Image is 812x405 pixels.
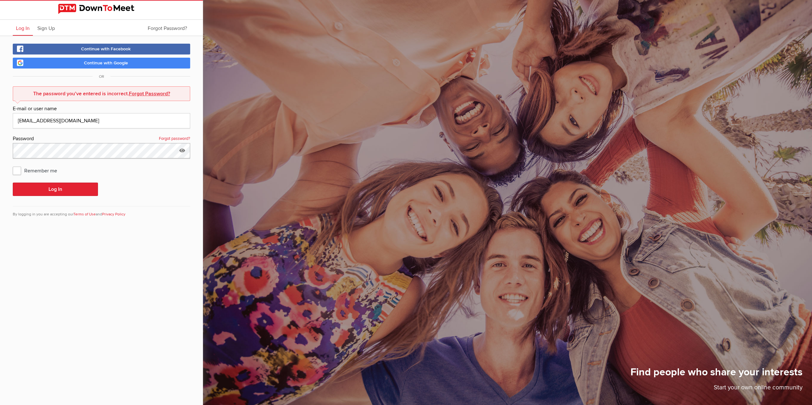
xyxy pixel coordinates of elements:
a: Forgot Password? [129,90,170,97]
input: Email@address.com [13,113,190,128]
a: Continue with Facebook [13,44,190,54]
span: Log In [16,25,30,32]
a: Privacy Policy [102,212,125,217]
a: Log In [13,20,33,36]
a: Sign Up [34,20,58,36]
span: OR [93,74,110,79]
button: Log In [13,183,98,196]
span: Forgot Password? [148,25,187,32]
a: Forgot Password? [145,20,190,36]
p: Start your own online community [630,383,802,395]
a: Continue with Google [13,58,190,69]
a: Terms of Use [73,212,96,217]
span: Continue with Facebook [81,46,131,52]
div: Password [13,135,190,143]
span: Remember me [13,165,63,176]
a: Forgot password? [159,135,190,143]
span: Continue with Google [84,60,128,66]
div: E-mail or user name [13,105,190,113]
div: By logging in you are accepting our and [13,206,190,217]
img: DownToMeet [58,4,145,14]
div: The password you’ve entered is incorrect. [16,90,187,98]
span: Sign Up [37,25,55,32]
h1: Find people who share your interests [630,366,802,383]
